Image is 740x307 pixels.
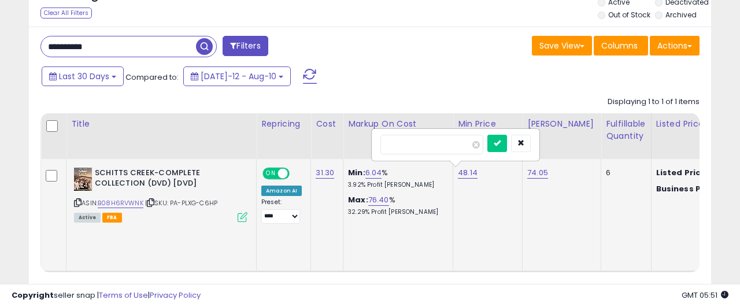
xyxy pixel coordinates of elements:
div: ASIN: [74,168,247,221]
div: Cost [316,118,338,130]
div: seller snap | | [12,290,201,301]
a: 31.30 [316,167,334,179]
th: The percentage added to the cost of goods (COGS) that forms the calculator for Min & Max prices. [343,113,453,159]
a: 48.14 [458,167,478,179]
button: Last 30 Days [42,66,124,86]
div: Fulfillable Quantity [606,118,646,142]
p: 3.92% Profit [PERSON_NAME] [348,181,444,189]
a: Terms of Use [99,290,148,301]
div: [PERSON_NAME] [527,118,596,130]
button: Columns [594,36,648,56]
div: Repricing [261,118,306,130]
button: Actions [650,36,700,56]
p: 32.29% Profit [PERSON_NAME] [348,208,444,216]
a: 6.04 [365,167,382,179]
b: SCHITTS CREEK-COMPLETE COLLECTION (DVD) [DVD] [95,168,235,192]
strong: Copyright [12,290,54,301]
button: Save View [532,36,592,56]
a: B08H6RVWNK [98,198,143,208]
div: Min Price [458,118,517,130]
button: [DATE]-12 - Aug-10 [183,66,291,86]
div: Preset: [261,198,302,224]
span: ON [264,168,278,178]
div: Markup on Cost [348,118,448,130]
a: 76.40 [368,194,389,206]
span: All listings currently available for purchase on Amazon [74,213,101,223]
img: 51BPsuwpBwL._SL40_.jpg [74,168,92,191]
button: Filters [223,36,268,56]
span: Last 30 Days [59,71,109,82]
a: Privacy Policy [150,290,201,301]
div: Title [71,118,251,130]
b: Min: [348,167,365,178]
div: % [348,195,444,216]
b: Business Price: [656,183,720,194]
div: Displaying 1 to 1 of 1 items [608,97,700,108]
label: Archived [665,10,697,20]
span: 2025-09-12 05:51 GMT [682,290,728,301]
div: Clear All Filters [40,8,92,19]
div: 6 [606,168,642,178]
span: Compared to: [125,72,179,83]
b: Max: [348,194,368,205]
div: Amazon AI [261,186,302,196]
span: [DATE]-12 - Aug-10 [201,71,276,82]
span: Columns [601,40,638,51]
span: OFF [288,168,306,178]
label: Out of Stock [608,10,650,20]
b: Listed Price: [656,167,709,178]
div: % [348,168,444,189]
span: | SKU: PA-PLXG-C6HP [145,198,217,208]
span: FBA [102,213,122,223]
a: 74.05 [527,167,548,179]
